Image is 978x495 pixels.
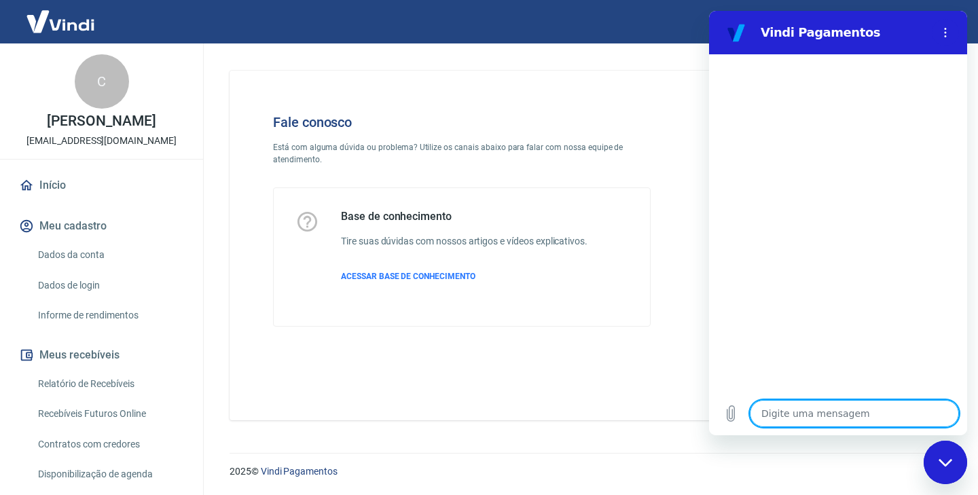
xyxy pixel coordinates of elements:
a: Disponibilização de agenda [33,460,187,488]
a: Dados da conta [33,241,187,269]
img: Fale conosco [695,92,901,274]
img: Vindi [16,1,105,42]
a: Dados de login [33,272,187,299]
span: ACESSAR BASE DE CONHECIMENTO [341,272,475,281]
a: Relatório de Recebíveis [33,370,187,398]
button: Sair [913,10,962,35]
h6: Tire suas dúvidas com nossos artigos e vídeos explicativos. [341,234,587,249]
a: Início [16,170,187,200]
a: Vindi Pagamentos [261,466,338,477]
h5: Base de conhecimento [341,210,587,223]
p: 2025 © [230,464,945,479]
a: Contratos com credores [33,430,187,458]
a: ACESSAR BASE DE CONHECIMENTO [341,270,587,282]
a: Recebíveis Futuros Online [33,400,187,428]
p: [EMAIL_ADDRESS][DOMAIN_NAME] [26,134,177,148]
a: Informe de rendimentos [33,301,187,329]
h4: Fale conosco [273,114,651,130]
p: Está com alguma dúvida ou problema? Utilize os canais abaixo para falar com nossa equipe de atend... [273,141,651,166]
div: C [75,54,129,109]
p: [PERSON_NAME] [47,114,156,128]
iframe: Botão para abrir a janela de mensagens, conversa em andamento [924,441,967,484]
button: Meus recebíveis [16,340,187,370]
button: Meu cadastro [16,211,187,241]
iframe: Janela de mensagens [709,11,967,435]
